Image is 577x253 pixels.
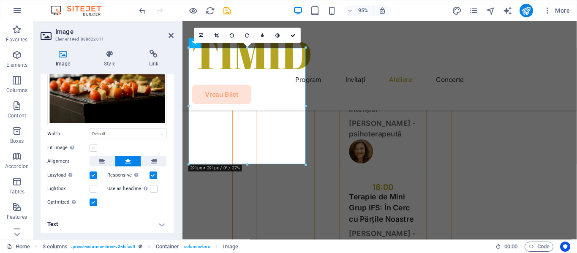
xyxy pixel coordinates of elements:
p: Columns [6,87,27,94]
h4: Text [41,214,174,234]
img: Editor Logo [49,5,112,16]
button: Click here to leave preview mode and continue editing [188,5,198,16]
h4: Image [41,50,89,68]
button: reload [205,5,215,16]
button: design [452,5,462,16]
span: Code [528,242,550,252]
label: Fit image [47,143,90,153]
p: Favorites [6,36,27,43]
span: 00 00 [504,242,517,252]
i: Undo: Fit image (Ctrl+Z) [138,6,147,16]
label: Lightbox [47,184,90,194]
i: Reload page [205,6,215,16]
button: save [222,5,232,16]
i: AI Writer [503,6,512,16]
label: Responsive [107,170,150,180]
button: publish [520,4,533,17]
button: More [540,4,573,17]
a: Blur [255,28,270,43]
button: text_generator [503,5,513,16]
h6: 95% [357,5,370,16]
i: Save (Ctrl+S) [222,6,232,16]
a: Crop mode [209,28,224,43]
i: Pages (Ctrl+Alt+S) [469,6,479,16]
span: More [543,6,570,15]
label: Width [47,131,90,136]
span: Click to select. Double-click to edit [156,242,180,252]
span: Click to select. Double-click to edit [43,242,68,252]
button: Code [525,242,553,252]
p: Elements [6,62,28,68]
a: Confirm ( Ctrl ⏎ ) [286,28,301,43]
a: Greyscale [270,28,286,43]
span: . preset-columns-three-v2-default [71,242,135,252]
button: 95% [344,5,374,16]
p: Content [8,112,26,119]
p: Tables [9,188,24,195]
a: Rotate right 90° [240,28,255,43]
a: Select files from the file manager, stock photos, or upload file(s) [194,28,209,43]
button: undo [137,5,147,16]
i: On resize automatically adjust zoom level to fit chosen device. [378,7,386,14]
i: This element is a customizable preset [139,244,142,249]
h2: Image [55,28,174,35]
i: Navigator [486,6,495,16]
p: Features [7,214,27,220]
h4: Style [89,50,133,68]
span: : [510,243,512,250]
label: Optimized [47,197,90,207]
label: Lazyload [47,170,90,180]
label: Use as headline [107,184,150,194]
i: Design (Ctrl+Alt+Y) [452,6,462,16]
p: Boxes [10,138,24,144]
nav: breadcrumb [43,242,239,252]
i: Publish [521,6,531,16]
a: Rotate left 90° [224,28,240,43]
button: pages [469,5,479,16]
h6: Session time [495,242,518,252]
label: Alignment [47,156,90,166]
h4: Link [134,50,174,68]
button: Usercentrics [560,242,570,252]
h3: Element #ed-888622011 [55,35,157,43]
a: Click to cancel selection. Double-click to open Pages [7,242,30,252]
span: Click to select. Double-click to edit [223,242,238,252]
span: . columns-box [182,242,210,252]
p: Accordion [5,163,29,170]
button: navigator [486,5,496,16]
